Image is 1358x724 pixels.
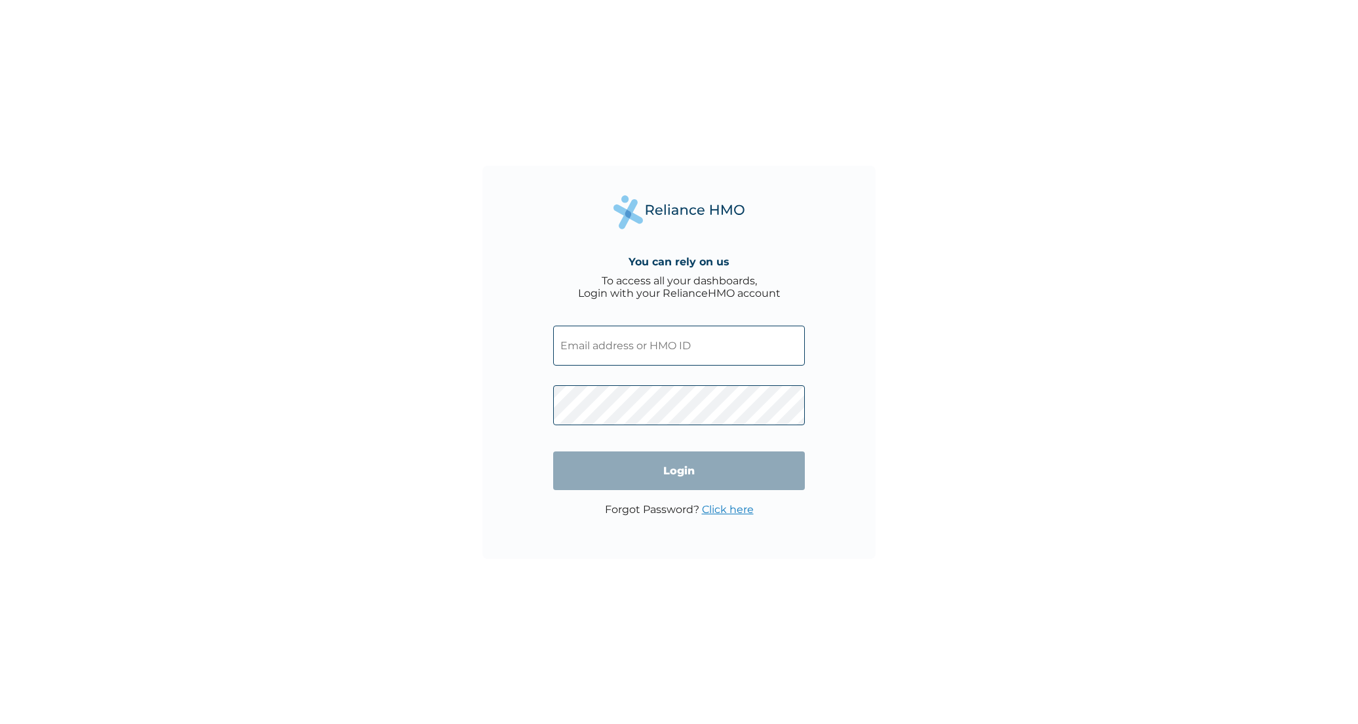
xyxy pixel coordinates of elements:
[578,275,781,299] div: To access all your dashboards, Login with your RelianceHMO account
[629,256,729,268] h4: You can rely on us
[553,326,805,366] input: Email address or HMO ID
[553,451,805,490] input: Login
[702,503,754,516] a: Click here
[605,503,754,516] p: Forgot Password?
[613,195,745,229] img: Reliance Health's Logo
